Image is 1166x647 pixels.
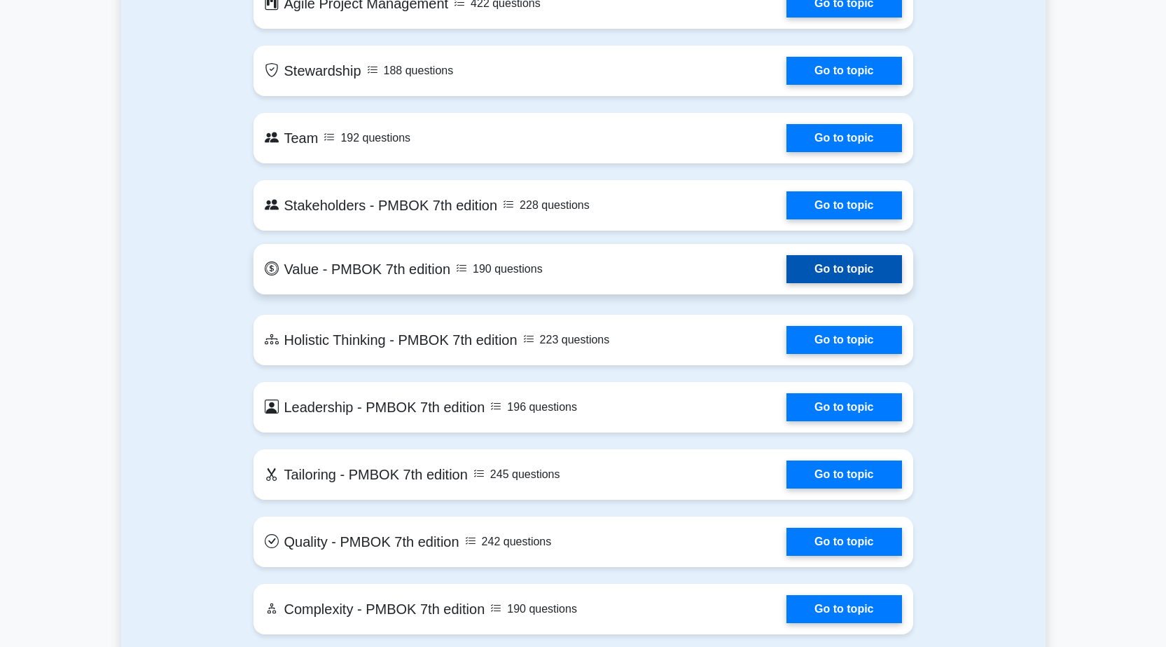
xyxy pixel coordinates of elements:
a: Go to topic [786,326,901,354]
a: Go to topic [786,124,901,152]
a: Go to topic [786,528,901,556]
a: Go to topic [786,393,901,421]
a: Go to topic [786,461,901,489]
a: Go to topic [786,595,901,623]
a: Go to topic [786,191,901,219]
a: Go to topic [786,255,901,283]
a: Go to topic [786,57,901,85]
